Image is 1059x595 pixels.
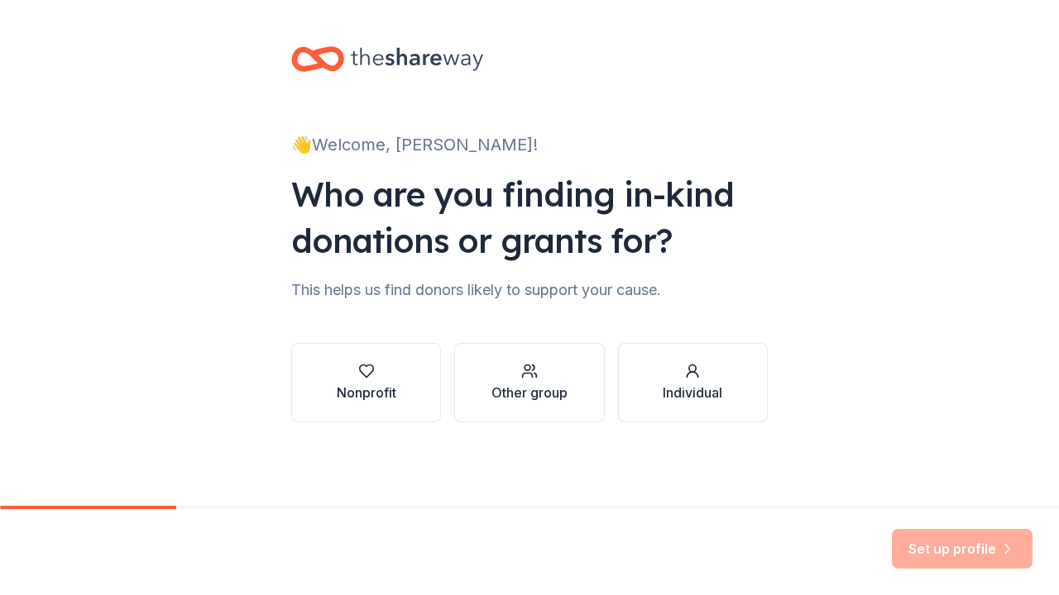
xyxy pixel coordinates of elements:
button: Nonprofit [291,343,441,422]
div: 👋 Welcome, [PERSON_NAME]! [291,131,768,158]
div: Individual [663,383,722,402]
button: Individual [618,343,768,422]
div: This helps us find donors likely to support your cause. [291,277,768,303]
div: Who are you finding in-kind donations or grants for? [291,171,768,264]
div: Other group [491,383,568,402]
button: Other group [454,343,604,422]
div: Nonprofit [337,383,396,402]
